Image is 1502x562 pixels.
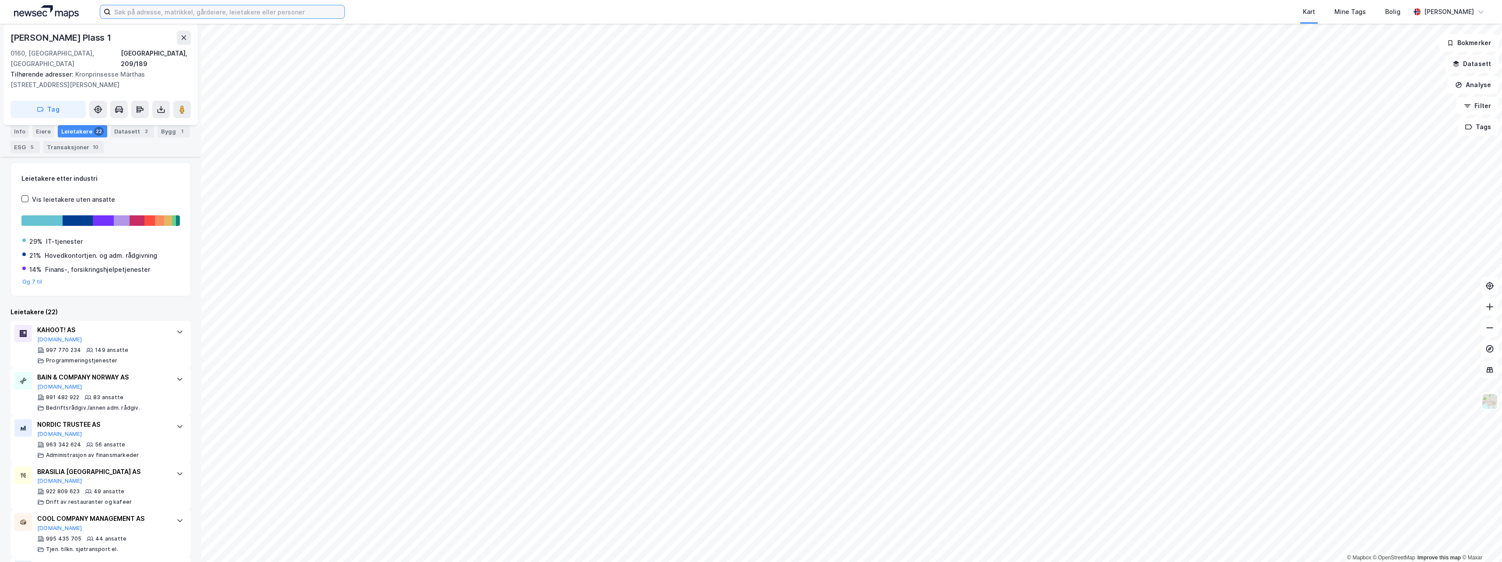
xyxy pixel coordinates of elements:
button: [DOMAIN_NAME] [37,478,82,485]
div: Bedriftsrådgiv./annen adm. rådgiv. [46,404,140,411]
div: Administrasjon av finansmarkeder [46,452,139,459]
div: 49 ansatte [94,488,124,495]
a: OpenStreetMap [1373,555,1415,561]
div: Eiere [32,125,54,137]
div: Mine Tags [1334,7,1366,17]
button: [DOMAIN_NAME] [37,525,82,532]
button: Og 7 til [22,278,42,285]
div: NORDIC TRUSTEE AS [37,419,168,430]
div: Bolig [1385,7,1400,17]
div: 0160, [GEOGRAPHIC_DATA], [GEOGRAPHIC_DATA] [11,48,121,69]
div: IT-tjenester [46,236,83,247]
a: Mapbox [1347,555,1371,561]
div: BRASILIA [GEOGRAPHIC_DATA] AS [37,467,168,477]
div: 922 809 623 [46,488,80,495]
div: Hovedkontortjen. og adm. rådgivning [45,250,157,261]
div: COOL COMPANY MANAGEMENT AS [37,513,168,524]
button: Analyse [1448,76,1498,94]
div: Kart [1303,7,1315,17]
span: Tilhørende adresser: [11,70,75,78]
div: [GEOGRAPHIC_DATA], 209/189 [121,48,191,69]
input: Søk på adresse, matrikkel, gårdeiere, leietakere eller personer [111,5,344,18]
div: Kronprinsesse Märthas [STREET_ADDRESS][PERSON_NAME] [11,69,184,90]
button: [DOMAIN_NAME] [37,383,82,390]
div: 56 ansatte [95,441,125,448]
iframe: Chat Widget [1458,520,1502,562]
button: [DOMAIN_NAME] [37,431,82,438]
div: 5 [28,143,36,151]
div: KAHOOT! AS [37,325,168,335]
img: logo.a4113a55bc3d86da70a041830d287a7e.svg [14,5,79,18]
div: 29% [29,236,42,247]
button: Datasett [1445,55,1498,73]
div: 83 ansatte [93,394,123,401]
div: 995 435 705 [46,535,81,542]
div: 149 ansatte [95,347,128,354]
div: BAIN & COMPANY NORWAY AS [37,372,168,383]
div: Datasett [111,125,154,137]
div: 997 770 234 [46,347,81,354]
div: Transaksjoner [43,141,104,153]
button: Filter [1456,97,1498,115]
button: Tag [11,101,86,118]
div: 2 [142,127,151,136]
img: Z [1481,393,1498,410]
div: Tjen. tilkn. sjøtransport el. [46,546,118,553]
div: 21% [29,250,41,261]
button: [DOMAIN_NAME] [37,336,82,343]
div: 44 ansatte [95,535,126,542]
div: 963 342 624 [46,441,81,448]
div: Leietakere etter industri [21,173,180,184]
div: Drift av restauranter og kafeer [46,499,132,506]
div: [PERSON_NAME] Plass 1 [11,31,113,45]
div: Vis leietakere uten ansatte [32,194,115,205]
div: Programmeringstjenester [46,357,118,364]
div: Leietakere (22) [11,307,191,317]
div: Finans-, forsikringshjelpetjenester [45,264,150,275]
div: 10 [91,143,100,151]
div: 1 [178,127,186,136]
div: Bygg [158,125,190,137]
div: Leietakere [58,125,107,137]
div: 14% [29,264,42,275]
button: Tags [1458,118,1498,136]
button: Bokmerker [1439,34,1498,52]
div: 22 [94,127,104,136]
div: [PERSON_NAME] [1424,7,1474,17]
div: Kontrollprogram for chat [1458,520,1502,562]
div: Info [11,125,29,137]
a: Improve this map [1418,555,1461,561]
div: ESG [11,141,40,153]
div: 891 482 922 [46,394,79,401]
